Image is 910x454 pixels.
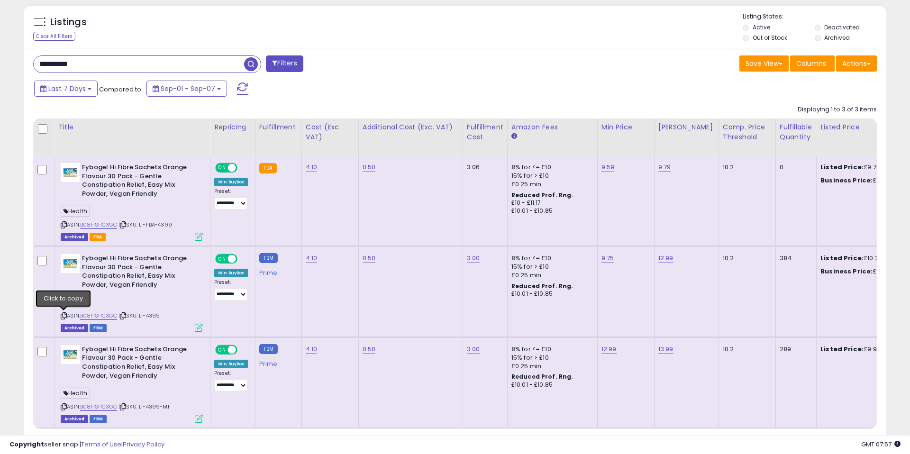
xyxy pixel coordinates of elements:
[33,32,75,41] div: Clear All Filters
[48,84,86,93] span: Last 7 Days
[259,163,277,173] small: FBA
[820,254,899,263] div: £10.20
[780,163,809,172] div: 0
[601,163,615,172] a: 9.59
[306,163,318,172] a: 4.10
[306,254,318,263] a: 4.10
[99,85,143,94] span: Compared to:
[214,279,248,300] div: Preset:
[511,354,590,362] div: 15% for > £10
[214,122,251,132] div: Repricing
[9,440,44,449] strong: Copyright
[50,16,87,29] h5: Listings
[753,34,787,42] label: Out of Stock
[80,403,117,411] a: B08HSHC3GC
[511,199,590,207] div: £10 - £11.17
[511,191,573,199] b: Reduced Prof. Rng.
[216,255,228,263] span: ON
[61,297,90,308] span: Health
[601,122,650,132] div: Min Price
[511,163,590,172] div: 8% for <= £10
[467,163,500,172] div: 3.06
[259,356,294,368] div: Prime
[363,345,376,354] a: 0.50
[739,55,789,72] button: Save View
[216,346,228,354] span: ON
[146,81,227,97] button: Sep-01 - Sep-07
[118,312,160,319] span: | SKU: LI-4399
[61,163,203,240] div: ASIN:
[467,122,503,142] div: Fulfillment Cost
[214,188,248,209] div: Preset:
[266,55,303,72] button: Filters
[81,440,121,449] a: Terms of Use
[82,254,197,291] b: Fybogel Hi Fibre Sachets Orange Flavour 30 Pack - Gentle Constipation Relief, Easy Mix Powder, Ve...
[61,345,203,422] div: ASIN:
[790,55,835,72] button: Columns
[743,12,886,21] p: Listing States:
[601,345,617,354] a: 12.99
[820,122,902,132] div: Listed Price
[511,362,590,371] div: £0.25 min
[836,55,877,72] button: Actions
[216,164,228,172] span: ON
[820,176,899,185] div: £9.78
[259,344,278,354] small: FBM
[723,163,768,172] div: 10.2
[118,221,172,228] span: | SKU: LI-FBA-4399
[820,267,899,276] div: £9.75
[214,178,248,186] div: Win BuyBox
[820,345,899,354] div: £9.99
[61,324,88,332] span: Listings that have been deleted from Seller Central
[658,345,673,354] a: 13.99
[236,255,251,263] span: OFF
[467,254,480,263] a: 3.00
[861,440,901,449] span: 2025-09-15 07:57 GMT
[90,324,107,332] span: FBM
[780,122,812,142] div: Fulfillable Quantity
[820,254,864,263] b: Listed Price:
[80,221,117,229] a: B08HSHC3GC
[820,176,873,185] b: Business Price:
[61,163,80,182] img: 41bkaC24GiL._SL40_.jpg
[80,312,117,320] a: B08HSHC3GC
[61,206,90,217] span: Health
[511,180,590,189] div: £0.25 min
[259,253,278,263] small: FBM
[61,254,80,273] img: 41bkaC24GiL._SL40_.jpg
[306,345,318,354] a: 4.10
[236,346,251,354] span: OFF
[259,122,298,132] div: Fulfillment
[511,207,590,215] div: £10.01 - £10.85
[61,345,80,364] img: 41bkaC24GiL._SL40_.jpg
[798,105,877,114] div: Displaying 1 to 3 of 3 items
[161,84,215,93] span: Sep-01 - Sep-07
[82,345,197,382] b: Fybogel Hi Fibre Sachets Orange Flavour 30 Pack - Gentle Constipation Relief, Easy Mix Powder, Ve...
[123,440,164,449] a: Privacy Policy
[820,267,873,276] b: Business Price:
[61,254,203,331] div: ASIN:
[61,415,88,423] span: Listings that have been deleted from Seller Central
[363,254,376,263] a: 0.50
[824,23,860,31] label: Deactivated
[723,122,772,142] div: Comp. Price Threshold
[118,403,171,410] span: | SKU: LI-4399-MF
[34,81,98,97] button: Last 7 Days
[511,122,593,132] div: Amazon Fees
[236,164,251,172] span: OFF
[753,23,770,31] label: Active
[214,360,248,368] div: Win BuyBox
[58,122,206,132] div: Title
[658,122,715,132] div: [PERSON_NAME]
[306,122,355,142] div: Cost (Exc. VAT)
[61,233,88,241] span: Listings that have been deleted from Seller Central
[820,163,899,172] div: £9.79
[90,233,106,241] span: FBA
[511,345,590,354] div: 8% for <= £10
[820,163,864,172] b: Listed Price:
[61,388,90,399] span: Health
[467,345,480,354] a: 3.00
[214,370,248,391] div: Preset:
[511,172,590,180] div: 15% for > £10
[723,254,768,263] div: 10.2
